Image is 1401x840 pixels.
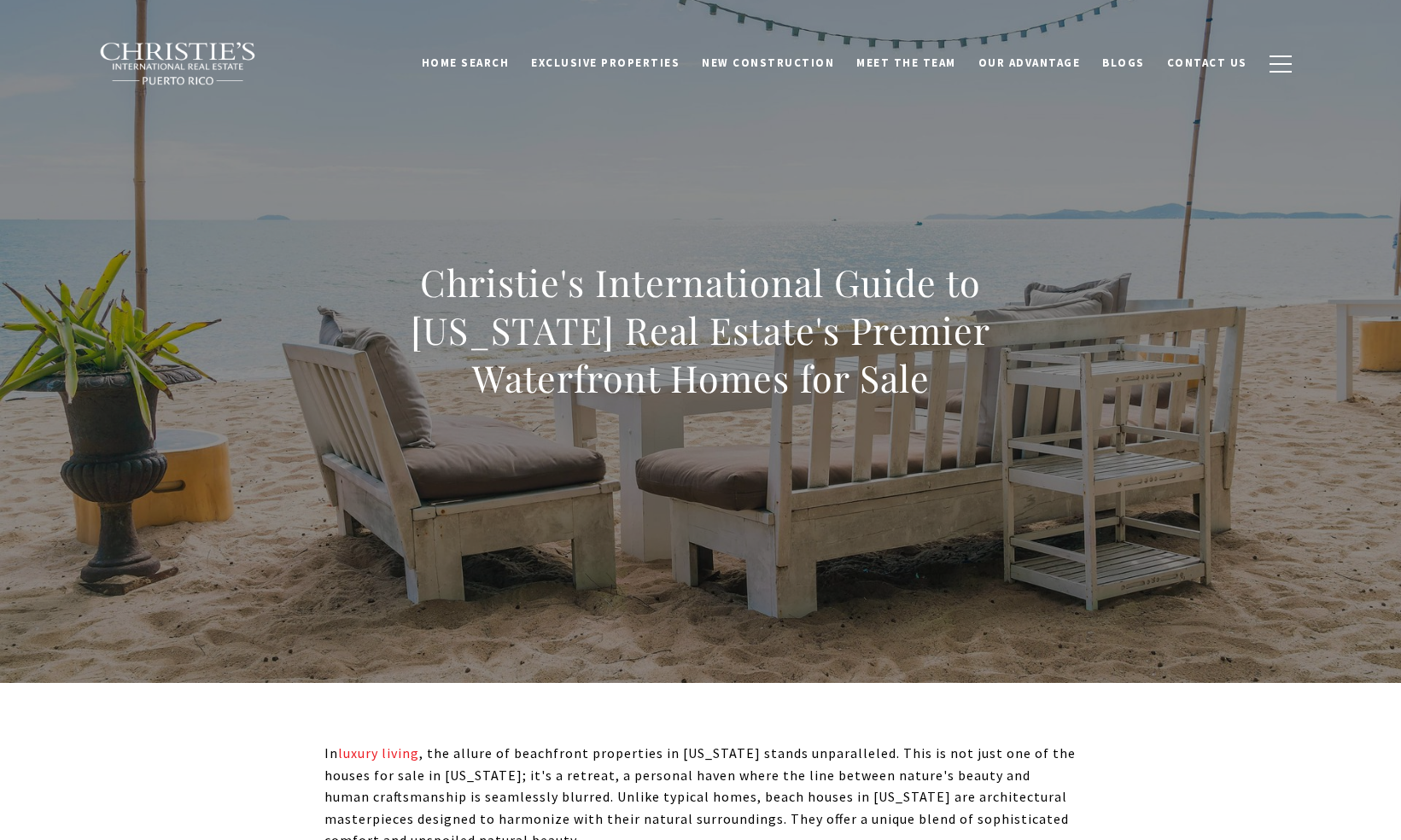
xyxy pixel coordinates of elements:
span: Our Advantage [978,55,1081,70]
a: Our Advantage [967,47,1092,79]
a: Exclusive Properties [520,47,691,79]
a: Home Search [411,47,521,79]
h1: Christie's International Guide to [US_STATE] Real Estate's Premier Waterfront Homes for Sale [324,259,1077,402]
span: Exclusive Properties [531,55,680,70]
span: Contact Us [1167,55,1247,70]
a: luxury living [338,744,419,761]
span: Blogs [1102,55,1145,70]
span: New Construction [702,55,834,70]
a: Meet the Team [845,47,967,79]
img: Christie's International Real Estate black text logo [99,42,258,86]
a: New Construction [691,47,845,79]
a: Blogs [1091,47,1156,79]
